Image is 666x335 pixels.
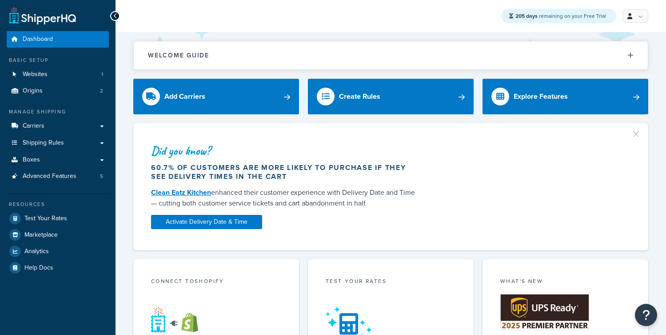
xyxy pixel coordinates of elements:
[483,79,648,114] a: Explore Features
[7,135,109,151] a: Shipping Rules
[101,71,103,78] span: 1
[24,248,49,255] span: Analytics
[7,243,109,259] a: Analytics
[7,57,109,64] div: Basic Setup
[7,152,109,168] a: Boxes
[7,108,109,116] div: Manage Shipping
[151,306,207,333] img: connect-shq-shopify-9b9a8c5a.svg
[7,210,109,226] a: Test Your Rates
[23,139,64,147] span: Shipping Rules
[7,31,109,48] a: Dashboard
[23,173,76,180] span: Advanced Features
[24,264,53,272] span: Help Docs
[515,12,606,20] span: remaining on your Free Trial
[151,215,262,229] a: Activate Delivery Date & Time
[23,71,48,78] span: Websites
[100,173,103,180] span: 5
[635,304,657,326] button: Open Resource Center
[133,79,299,114] a: Add Carriers
[7,66,109,83] li: Websites
[24,231,58,239] span: Marketplace
[308,79,474,114] a: Create Rules
[23,122,44,130] span: Carriers
[23,156,40,164] span: Boxes
[148,52,209,59] h2: Welcome Guide
[7,83,109,99] a: Origins2
[151,187,421,209] div: enhanced their customer experience with Delivery Date and Time — cutting both customer service ti...
[7,168,109,185] a: Advanced Features5
[151,163,421,181] div: 60.7% of customers are more likely to purchase if they see delivery times in the cart
[500,277,630,287] div: What's New
[339,90,380,103] div: Create Rules
[326,277,456,287] div: Test your rates
[23,36,53,43] span: Dashboard
[514,90,568,103] div: Explore Features
[7,83,109,99] li: Origins
[7,66,109,83] a: Websites1
[151,277,281,287] div: Connect to Shopify
[7,260,109,276] a: Help Docs
[134,41,648,69] button: Welcome Guide
[24,215,67,222] span: Test Your Rates
[151,187,211,198] a: Clean Eatz Kitchen
[7,201,109,208] div: Resources
[7,227,109,243] a: Marketplace
[23,87,43,95] span: Origins
[100,87,103,95] span: 2
[7,118,109,134] a: Carriers
[151,145,421,157] div: Did you know?
[515,12,538,20] strong: 205 days
[7,168,109,185] li: Advanced Features
[164,90,205,103] div: Add Carriers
